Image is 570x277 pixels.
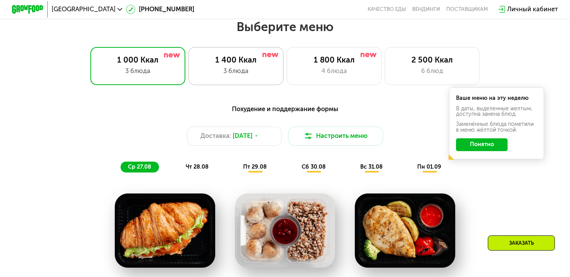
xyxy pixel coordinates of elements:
div: 1 800 Ккал [295,55,373,65]
div: 2 500 Ккал [393,55,472,65]
div: В даты, выделенные желтым, доступна замена блюд. [456,106,537,117]
button: Настроить меню [288,127,383,146]
div: 1 000 Ккал [98,55,177,65]
span: Доставка: [200,131,231,141]
span: пн 01.09 [417,164,441,170]
a: [PHONE_NUMBER] [126,5,194,14]
span: [DATE] [233,131,252,141]
div: Ваше меню на эту неделю [456,96,537,101]
div: Заменённые блюда пометили в меню жёлтой точкой. [456,122,537,133]
div: 6 блюд [393,66,472,76]
span: сб 30.08 [302,164,326,170]
h2: Выберите меню [25,19,544,35]
span: [GEOGRAPHIC_DATA] [52,6,116,12]
div: 3 блюда [197,66,275,76]
div: 4 блюда [295,66,373,76]
span: чт 28.08 [186,164,209,170]
div: Личный кабинет [507,5,558,14]
div: поставщикам [446,6,488,12]
div: Похудение и поддержание формы [51,104,520,114]
span: вс 31.08 [360,164,383,170]
div: 1 400 Ккал [197,55,275,65]
span: пт 29.08 [243,164,267,170]
div: 3 блюда [98,66,177,76]
div: Заказать [488,235,555,251]
a: Качество еды [368,6,406,12]
button: Понятно [456,138,508,151]
span: ср 27.08 [128,164,151,170]
a: Вендинги [412,6,440,12]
